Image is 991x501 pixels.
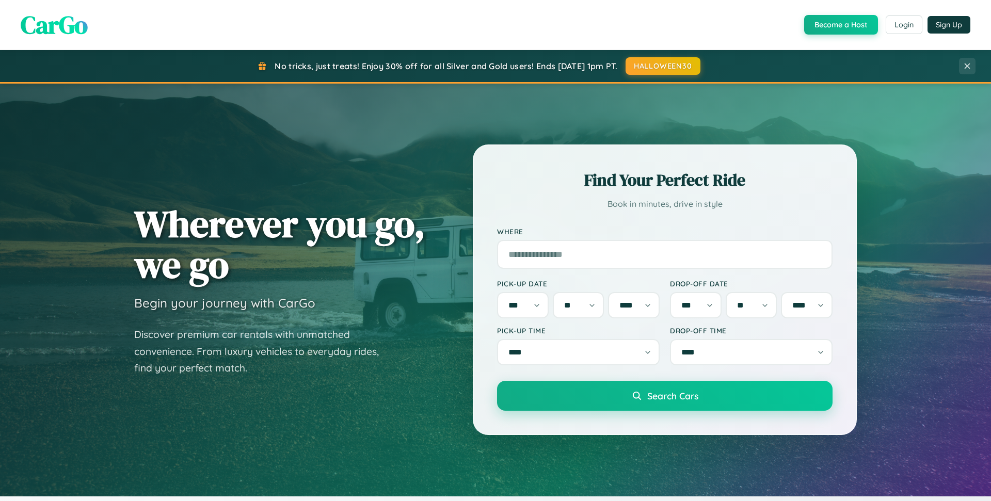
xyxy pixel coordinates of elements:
[497,169,833,191] h2: Find Your Perfect Ride
[497,326,660,335] label: Pick-up Time
[928,16,970,34] button: Sign Up
[886,15,922,34] button: Login
[134,203,425,285] h1: Wherever you go, we go
[275,61,617,71] span: No tricks, just treats! Enjoy 30% off for all Silver and Gold users! Ends [DATE] 1pm PT.
[497,381,833,411] button: Search Cars
[497,227,833,236] label: Where
[497,197,833,212] p: Book in minutes, drive in style
[670,279,833,288] label: Drop-off Date
[626,57,700,75] button: HALLOWEEN30
[21,8,88,42] span: CarGo
[134,326,392,377] p: Discover premium car rentals with unmatched convenience. From luxury vehicles to everyday rides, ...
[647,390,698,401] span: Search Cars
[804,15,878,35] button: Become a Host
[670,326,833,335] label: Drop-off Time
[134,295,315,311] h3: Begin your journey with CarGo
[497,279,660,288] label: Pick-up Date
